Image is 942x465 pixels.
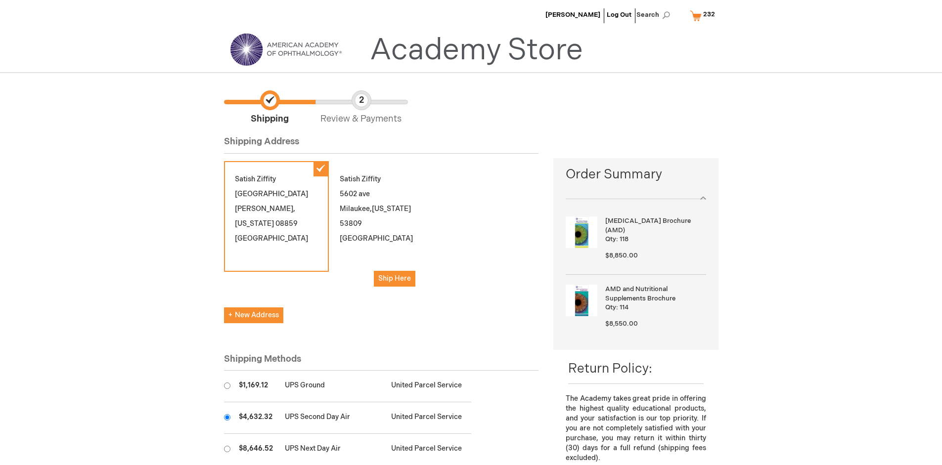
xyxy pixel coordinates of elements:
[605,320,638,328] span: $8,550.00
[370,33,583,68] a: Academy Store
[605,252,638,259] span: $8,850.00
[228,311,279,319] span: New Address
[566,216,597,248] img: Age-Related Macular Degeneration Brochure (AMD)
[293,205,295,213] span: ,
[224,135,539,154] div: Shipping Address
[224,353,539,371] div: Shipping Methods
[239,444,273,453] span: $8,646.52
[566,285,597,316] img: AMD and Nutritional Supplements Brochure
[235,219,274,228] span: [US_STATE]
[239,413,272,421] span: $4,632.32
[374,271,415,287] button: Ship Here
[280,371,386,402] td: UPS Ground
[703,10,715,18] span: 232
[329,161,434,297] div: Satish Ziffity 5602 ave Milaukee 53809 [GEOGRAPHIC_DATA]
[224,90,315,126] span: Shipping
[315,90,407,126] span: Review & Payments
[605,303,616,311] span: Qty
[370,205,372,213] span: ,
[224,161,329,272] div: Satish Ziffity [GEOGRAPHIC_DATA] [PERSON_NAME] 08859 [GEOGRAPHIC_DATA]
[620,303,628,311] span: 114
[224,307,283,323] button: New Address
[280,402,386,434] td: UPS Second Day Air
[636,5,674,25] span: Search
[688,7,721,24] a: 232
[386,402,471,434] td: United Parcel Service
[566,394,706,463] p: The Academy takes great pride in offering the highest quality educational products, and your sati...
[568,361,652,377] span: Return Policy:
[605,235,616,243] span: Qty
[620,235,628,243] span: 118
[566,166,706,189] span: Order Summary
[372,205,411,213] span: [US_STATE]
[545,11,600,19] a: [PERSON_NAME]
[605,216,703,235] strong: [MEDICAL_DATA] Brochure (AMD)
[386,371,471,402] td: United Parcel Service
[607,11,631,19] a: Log Out
[378,274,411,283] span: Ship Here
[239,381,268,389] span: $1,169.12
[605,285,703,303] strong: AMD and Nutritional Supplements Brochure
